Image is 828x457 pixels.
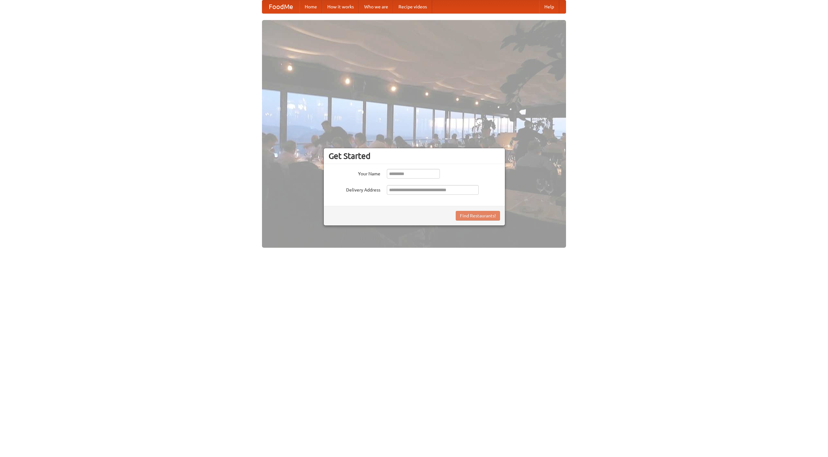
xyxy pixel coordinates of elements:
a: Help [539,0,559,13]
a: How it works [322,0,359,13]
button: Find Restaurants! [456,211,500,221]
label: Your Name [329,169,380,177]
a: FoodMe [262,0,300,13]
a: Recipe videos [393,0,432,13]
a: Who we are [359,0,393,13]
label: Delivery Address [329,185,380,193]
h3: Get Started [329,151,500,161]
a: Home [300,0,322,13]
